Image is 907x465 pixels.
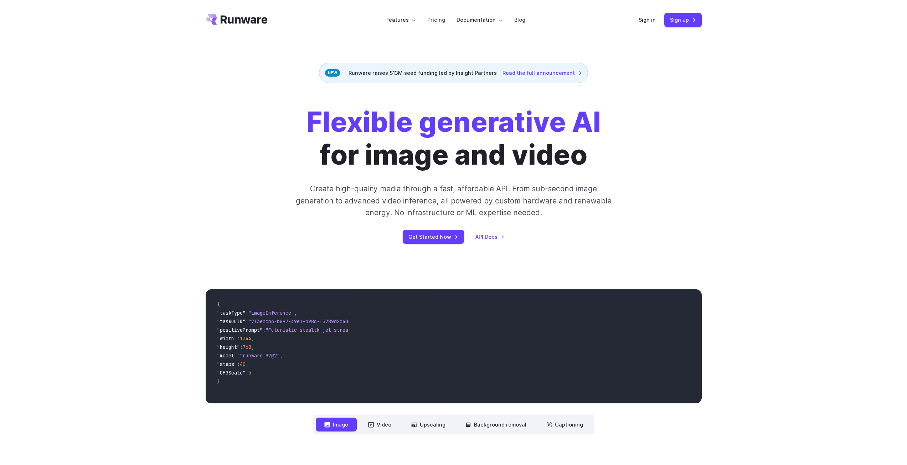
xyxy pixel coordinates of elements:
span: "taskUUID" [217,318,246,325]
a: Read the full announcement [503,69,582,77]
span: , [251,344,254,350]
a: Pricing [427,16,445,24]
span: , [294,310,297,316]
span: 1344 [240,335,251,342]
a: Sign up [664,13,702,27]
span: 768 [243,344,251,350]
span: "Futuristic stealth jet streaking through a neon-lit cityscape with glowing purple exhaust" [266,327,525,333]
span: "height" [217,344,240,350]
span: : [246,318,248,325]
button: Video [360,418,400,432]
label: Features [386,16,416,24]
span: : [240,344,243,350]
span: : [237,335,240,342]
span: "runware:97@2" [240,352,280,359]
span: , [251,335,254,342]
span: 40 [240,361,246,367]
span: { [217,301,220,308]
span: } [217,378,220,384]
span: "width" [217,335,237,342]
div: Runware raises $13M seed funding led by Insight Partners [319,63,588,83]
label: Documentation [457,16,503,24]
a: API Docs [475,233,505,241]
span: , [246,361,248,367]
button: Background removal [457,418,535,432]
span: : [237,361,240,367]
span: "CFGScale" [217,370,246,376]
span: : [237,352,240,359]
span: : [246,370,248,376]
span: "positivePrompt" [217,327,263,333]
span: "imageInference" [248,310,294,316]
span: "model" [217,352,237,359]
h1: for image and video [306,106,601,171]
span: "7f3ebcb6-b897-49e1-b98c-f5789d2d40d7" [248,318,357,325]
span: : [263,327,266,333]
button: Captioning [538,418,592,432]
span: : [246,310,248,316]
a: Go to / [206,14,268,25]
button: Image [316,418,357,432]
strong: Flexible generative AI [306,105,601,139]
span: , [280,352,283,359]
button: Upscaling [403,418,454,432]
a: Get Started Now [403,230,464,244]
span: "taskType" [217,310,246,316]
a: Sign in [639,16,656,24]
span: "steps" [217,361,237,367]
a: Blog [514,16,525,24]
span: 5 [248,370,251,376]
p: Create high-quality media through a fast, affordable API. From sub-second image generation to adv... [295,183,612,218]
